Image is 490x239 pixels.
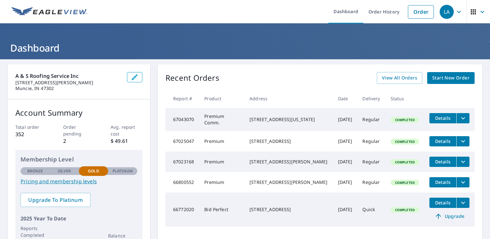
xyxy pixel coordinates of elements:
[433,159,452,165] span: Details
[333,193,358,227] td: [DATE]
[385,89,424,108] th: Status
[165,152,199,172] td: 67023168
[408,5,434,19] a: Order
[433,200,452,206] span: Details
[382,74,417,82] span: View All Orders
[165,193,199,227] td: 66772020
[357,108,385,131] td: Regular
[429,177,456,187] button: detailsBtn-66800552
[333,131,358,152] td: [DATE]
[199,152,244,172] td: Premium
[333,172,358,193] td: [DATE]
[391,139,418,144] span: Completed
[8,41,482,54] h1: Dashboard
[357,152,385,172] td: Regular
[12,7,87,17] img: EV Logo
[199,172,244,193] td: Premium
[15,86,122,91] p: Muncie, IN 47302
[21,225,50,238] p: Reports Completed
[429,211,469,221] a: Upgrade
[15,80,122,86] p: [STREET_ADDRESS][PERSON_NAME]
[26,196,85,203] span: Upgrade To Platinum
[377,72,422,84] a: View All Orders
[165,108,199,131] td: 67043070
[433,138,452,144] span: Details
[63,124,95,137] p: Order pending
[27,168,43,174] p: Bronze
[199,108,244,131] td: Premium Comm.
[456,136,469,146] button: filesDropdownBtn-67025047
[456,157,469,167] button: filesDropdownBtn-67023168
[249,116,327,123] div: [STREET_ADDRESS][US_STATE]
[357,89,385,108] th: Delivery
[433,115,452,121] span: Details
[249,206,327,213] div: [STREET_ADDRESS]
[165,72,219,84] p: Recent Orders
[111,137,142,145] p: $ 49.61
[244,89,333,108] th: Address
[15,130,47,138] p: 352
[456,177,469,187] button: filesDropdownBtn-66800552
[333,89,358,108] th: Date
[199,131,244,152] td: Premium
[357,193,385,227] td: Quick
[21,155,137,164] p: Membership Level
[15,107,142,119] p: Account Summary
[391,160,418,164] span: Completed
[456,113,469,123] button: filesDropdownBtn-67043070
[357,172,385,193] td: Regular
[21,177,137,185] a: Pricing and membership levels
[249,159,327,165] div: [STREET_ADDRESS][PERSON_NAME]
[165,172,199,193] td: 66800552
[432,74,469,82] span: Start New Order
[427,72,475,84] a: Start New Order
[333,152,358,172] td: [DATE]
[429,136,456,146] button: detailsBtn-67025047
[433,179,452,185] span: Details
[199,193,244,227] td: Bid Perfect
[391,180,418,185] span: Completed
[456,198,469,208] button: filesDropdownBtn-66772020
[333,108,358,131] td: [DATE]
[391,118,418,122] span: Completed
[108,232,137,239] p: Balance
[249,138,327,144] div: [STREET_ADDRESS]
[429,113,456,123] button: detailsBtn-67043070
[429,157,456,167] button: detailsBtn-67023168
[391,208,418,212] span: Completed
[165,89,199,108] th: Report #
[440,5,454,19] div: LA
[58,168,71,174] p: Silver
[165,131,199,152] td: 67025047
[21,215,137,222] p: 2025 Year To Date
[15,72,122,80] p: A & S Roofing Service Inc
[21,193,90,207] a: Upgrade To Platinum
[113,168,133,174] p: Platinum
[15,124,47,130] p: Total order
[357,131,385,152] td: Regular
[433,212,466,220] span: Upgrade
[88,168,99,174] p: Gold
[429,198,456,208] button: detailsBtn-66772020
[199,89,244,108] th: Product
[63,137,95,145] p: 2
[111,124,142,137] p: Avg. report cost
[249,179,327,185] div: [STREET_ADDRESS][PERSON_NAME]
